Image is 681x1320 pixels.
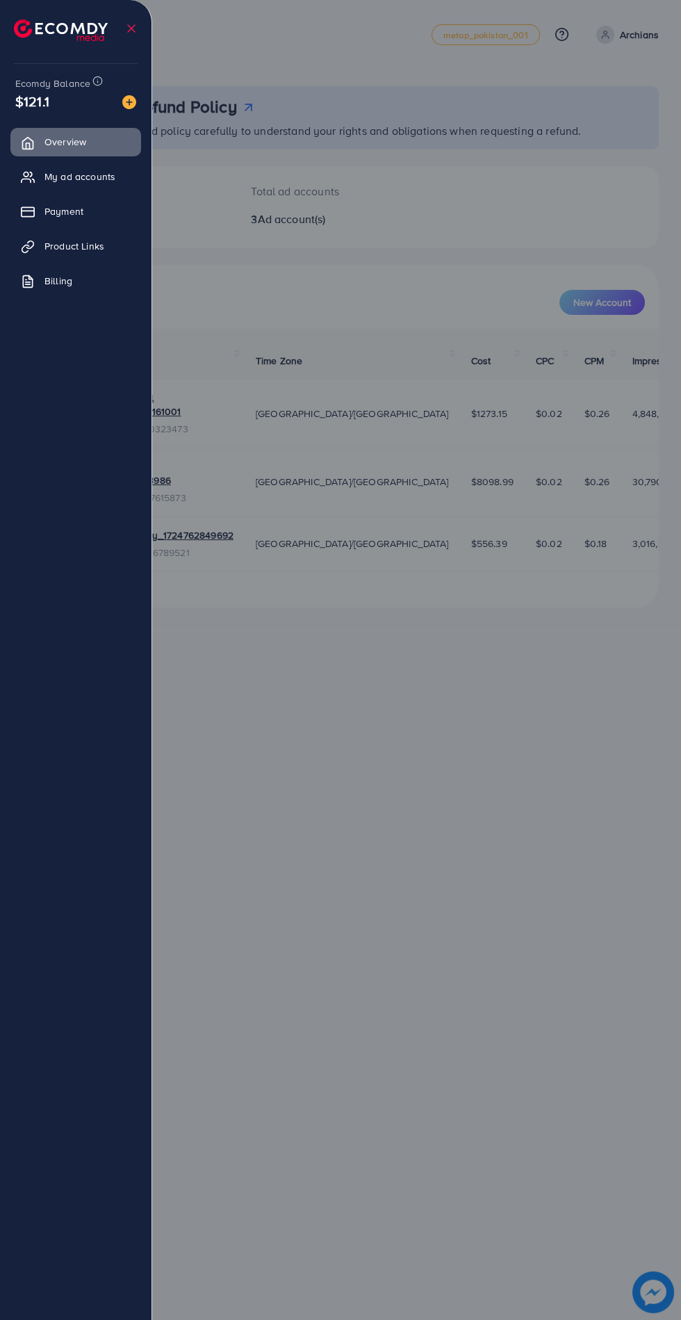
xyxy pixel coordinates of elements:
a: Product Links [10,232,141,260]
span: Payment [44,204,83,218]
a: My ad accounts [10,163,141,190]
span: Ecomdy Balance [15,76,90,90]
a: Billing [10,267,141,295]
a: Overview [10,128,141,156]
img: image [122,95,136,109]
img: logo [14,19,108,41]
span: $121.1 [15,91,49,111]
span: My ad accounts [44,170,115,184]
a: Payment [10,197,141,225]
span: Product Links [44,239,104,253]
span: Billing [44,274,72,288]
span: Overview [44,135,86,149]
